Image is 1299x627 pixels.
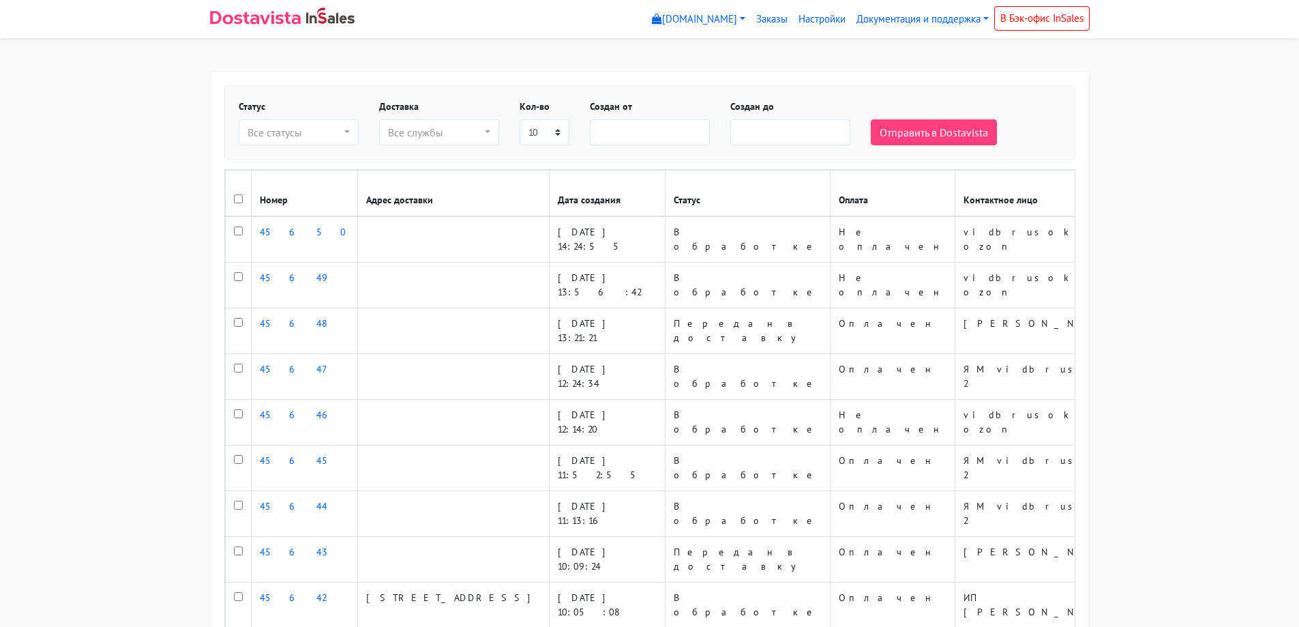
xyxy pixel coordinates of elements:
td: Оплачен [830,446,955,491]
div: Все службы [388,124,482,141]
a: 45650 [260,226,346,238]
td: В обработке [665,216,830,263]
img: Dostavista - срочная курьерская служба доставки [210,11,301,25]
td: [DATE] 14:24:55 [549,216,665,263]
img: InSales [306,8,355,24]
td: Не оплачен [830,216,955,263]
td: Не оплачен [830,400,955,446]
th: Оплата [830,171,955,217]
td: Передан в доставку [665,537,830,583]
td: [PERSON_NAME] [955,537,1133,583]
td: Оплачен [830,537,955,583]
td: [DATE] 13:21:21 [549,308,665,354]
td: [DATE] 11:52:55 [549,446,665,491]
a: 45646 [260,409,349,421]
td: [DATE] 10:09:24 [549,537,665,583]
label: Создан до [730,100,774,114]
a: 45643 [260,546,328,558]
a: [DOMAIN_NAME] [646,6,751,33]
th: Статус [665,171,830,217]
td: [PERSON_NAME] [955,308,1133,354]
a: 45645 [260,454,346,467]
button: Отправить в Dostavista [871,119,997,145]
label: Кол-во [520,100,550,114]
td: В обработке [665,354,830,400]
a: В Бэк-офис InSales [994,6,1090,31]
a: 45647 [260,363,340,375]
td: ЯМ vidbrusok 2 [955,491,1133,537]
td: [DATE] 11:13:16 [549,491,665,537]
th: Номер [251,171,357,217]
td: vidbrusok ozon [955,400,1133,446]
td: Оплачен [830,354,955,400]
th: Дата создания [549,171,665,217]
td: vidbrusok ozon [955,263,1133,308]
td: Не оплачен [830,263,955,308]
td: [DATE] 12:24:34 [549,354,665,400]
td: Оплачен [830,491,955,537]
td: [DATE] 13:56:42 [549,263,665,308]
button: Все статусы [239,119,359,145]
a: 45649 [260,272,328,284]
button: Все службы [379,119,499,145]
a: 45642 [260,592,326,604]
td: Оплачен [830,308,955,354]
th: Контактное лицо [955,171,1133,217]
a: Заказы [751,6,793,33]
a: Настройки [793,6,851,33]
th: Адрес доставки [357,171,549,217]
td: [DATE] 12:14:20 [549,400,665,446]
a: 45648 [260,317,327,330]
td: В обработке [665,446,830,491]
td: ЯМ vidbrusok 2 [955,354,1133,400]
td: vidbrusok ozon [955,216,1133,263]
a: Документация и поддержка [851,6,994,33]
div: Все статусы [248,124,342,141]
label: Статус [239,100,265,114]
td: В обработке [665,263,830,308]
td: В обработке [665,491,830,537]
td: ЯМ vidbrusok 2 [955,446,1133,491]
td: Передан в доставку [665,308,830,354]
td: В обработке [665,400,830,446]
a: 45644 [260,500,327,512]
label: Создан от [590,100,632,114]
label: Доставка [379,100,419,114]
